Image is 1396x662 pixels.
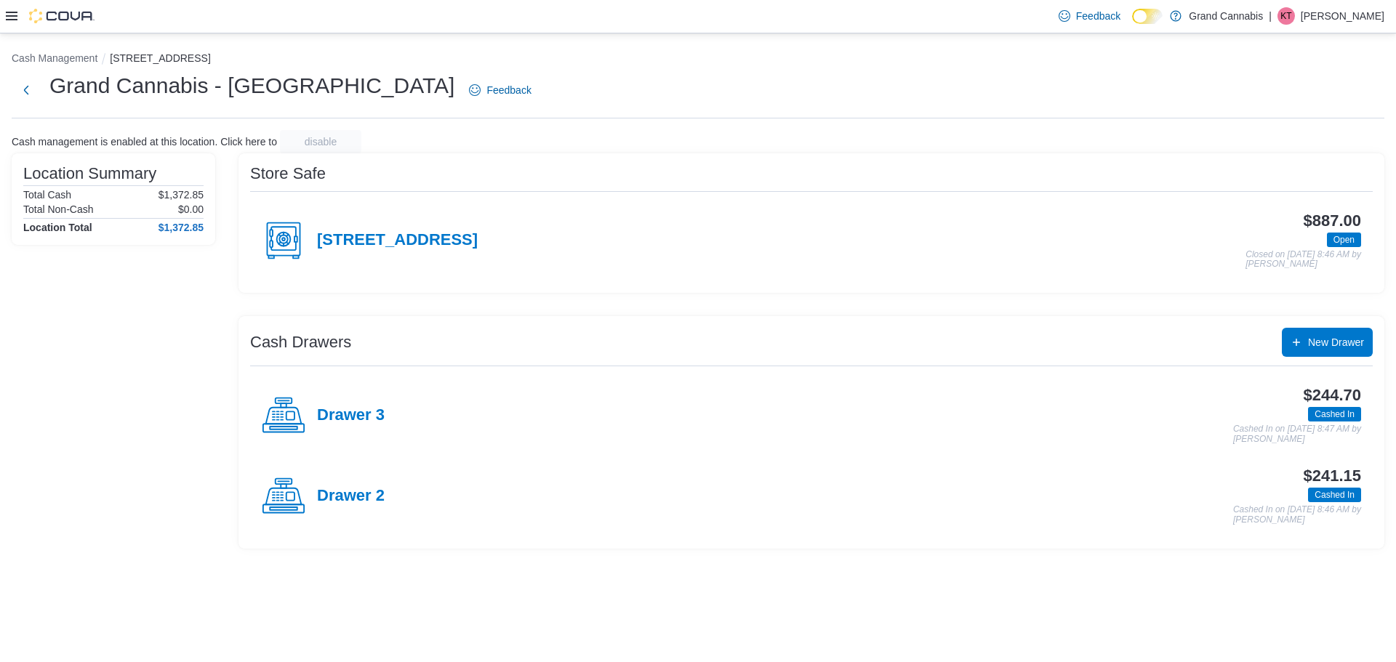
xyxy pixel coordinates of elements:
span: Feedback [1076,9,1120,23]
h4: $1,372.85 [159,222,204,233]
a: Feedback [1053,1,1126,31]
span: Open [1327,233,1361,247]
span: New Drawer [1308,335,1364,350]
span: Cashed In [1308,488,1361,502]
h3: Location Summary [23,165,156,182]
button: disable [280,130,361,153]
span: Feedback [486,83,531,97]
span: KT [1280,7,1291,25]
p: | [1269,7,1272,25]
h3: $244.70 [1304,387,1361,404]
span: disable [305,134,337,149]
span: Cashed In [1315,488,1355,501]
p: Closed on [DATE] 8:46 AM by [PERSON_NAME] [1245,250,1361,270]
h4: Location Total [23,222,92,233]
div: Kelly Trudel [1277,7,1295,25]
button: [STREET_ADDRESS] [110,52,210,64]
p: Cashed In on [DATE] 8:46 AM by [PERSON_NAME] [1233,505,1361,525]
p: Cash management is enabled at this location. Click here to [12,136,277,148]
h6: Total Non-Cash [23,203,94,215]
a: Feedback [463,76,537,105]
span: Cashed In [1315,408,1355,421]
nav: An example of EuiBreadcrumbs [12,51,1384,68]
h3: $241.15 [1304,467,1361,485]
button: New Drawer [1282,328,1373,357]
h4: Drawer 2 [317,487,385,506]
span: Cashed In [1308,407,1361,421]
p: $1,372.85 [159,189,204,201]
img: Cova [29,9,95,23]
p: $0.00 [178,203,204,215]
h3: Cash Drawers [250,334,351,351]
h3: Store Safe [250,165,326,182]
p: Grand Cannabis [1189,7,1263,25]
h6: Total Cash [23,189,71,201]
button: Next [12,76,41,105]
span: Open [1333,233,1355,246]
h4: [STREET_ADDRESS] [317,231,478,250]
span: Dark Mode [1132,24,1133,25]
input: Dark Mode [1132,9,1163,24]
p: Cashed In on [DATE] 8:47 AM by [PERSON_NAME] [1233,424,1361,444]
button: Cash Management [12,52,97,64]
h4: Drawer 3 [317,406,385,425]
h3: $887.00 [1304,212,1361,230]
h1: Grand Cannabis - [GEOGRAPHIC_DATA] [49,71,454,100]
p: [PERSON_NAME] [1301,7,1384,25]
